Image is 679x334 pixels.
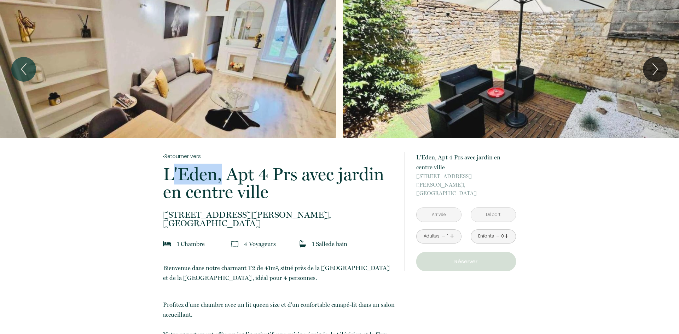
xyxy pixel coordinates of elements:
[244,239,276,249] p: 4 Voyageur
[496,231,500,242] a: -
[504,231,509,242] a: +
[416,172,516,198] p: [GEOGRAPHIC_DATA]
[163,165,395,201] p: L'Eden, Apt 4 Prs avec jardin en centre ville
[163,211,395,228] p: [GEOGRAPHIC_DATA]
[442,231,446,242] a: -
[424,233,440,240] div: Adultes
[471,208,516,222] input: Départ
[501,233,504,240] div: 0
[416,172,516,189] span: [STREET_ADDRESS][PERSON_NAME],
[177,239,205,249] p: 1 Chambre
[231,240,238,247] img: guests
[312,239,347,249] p: 1 Salle de bain
[11,57,36,82] button: Previous
[478,233,494,240] div: Enfants
[417,208,461,222] input: Arrivée
[419,257,513,266] p: Réserver
[163,152,395,160] a: Retourner vers
[163,211,395,219] span: [STREET_ADDRESS][PERSON_NAME],
[416,252,516,271] button: Réserver
[163,263,395,283] p: Bienvenue dans notre charmant T2 de 41m², situé près de la [GEOGRAPHIC_DATA] et de la [GEOGRAPHIC...
[416,152,516,172] p: L'Eden, Apt 4 Prs avec jardin en centre ville
[643,57,668,82] button: Next
[446,233,449,240] div: 1
[450,231,454,242] a: +
[273,240,276,247] span: s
